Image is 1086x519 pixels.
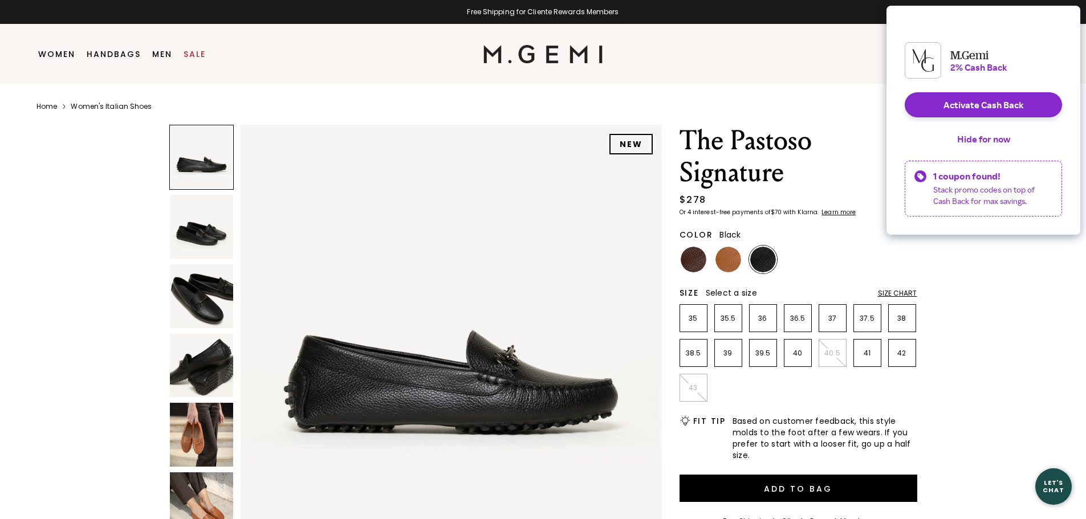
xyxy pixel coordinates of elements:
[680,230,713,239] h2: Color
[38,50,75,59] a: Women
[771,208,782,216] klarna-placement-style-amount: $70
[681,247,706,272] img: Chocolate
[733,415,917,461] span: Based on customer feedback, this style molds to the foot after a few wears. If you prefer to star...
[36,102,57,111] a: Home
[821,208,856,216] klarna-placement-style-cta: Learn more
[680,475,917,502] button: Add to Bag
[71,102,152,111] a: Women's Italian Shoes
[854,314,881,323] p: 37.5
[152,50,172,59] a: Men
[609,134,653,154] div: NEW
[706,287,757,299] span: Select a size
[87,50,141,59] a: Handbags
[820,209,856,216] a: Learn more
[750,349,776,358] p: 39.5
[750,247,776,272] img: Black
[170,334,234,398] img: The Pastoso Signature
[170,264,234,328] img: The Pastoso Signature
[715,247,741,272] img: Tan
[715,314,742,323] p: 35.5
[693,416,726,426] h2: Fit Tip
[819,314,846,323] p: 37
[170,195,234,259] img: The Pastoso Signature
[854,349,881,358] p: 41
[889,314,916,323] p: 38
[750,314,776,323] p: 36
[719,229,741,240] span: Black
[715,349,742,358] p: 39
[680,125,917,189] h1: The Pastoso Signature
[1035,479,1072,493] div: Let's Chat
[680,288,699,297] h2: Size
[680,208,771,216] klarna-placement-style-body: Or 4 interest-free payments of
[783,208,820,216] klarna-placement-style-body: with Klarna
[680,349,707,358] p: 38.5
[784,314,811,323] p: 36.5
[184,50,206,59] a: Sale
[170,403,234,467] img: The Pastoso Signature
[680,193,706,207] div: $278
[889,349,916,358] p: 42
[878,289,917,298] div: Size Chart
[680,383,707,393] p: 43
[680,314,707,323] p: 35
[483,45,603,63] img: M.Gemi
[784,349,811,358] p: 40
[819,349,846,358] p: 40.5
